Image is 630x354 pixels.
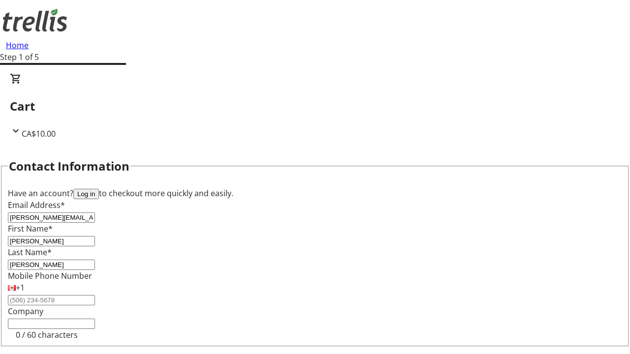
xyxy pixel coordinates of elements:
[8,295,95,305] input: (506) 234-5678
[8,200,65,210] label: Email Address*
[10,73,620,140] div: CartCA$10.00
[73,189,99,199] button: Log in
[9,157,129,175] h2: Contact Information
[22,128,56,139] span: CA$10.00
[8,223,53,234] label: First Name*
[8,306,43,317] label: Company
[8,247,52,258] label: Last Name*
[8,187,622,199] div: Have an account? to checkout more quickly and easily.
[16,329,78,340] tr-character-limit: 0 / 60 characters
[8,270,92,281] label: Mobile Phone Number
[10,97,620,115] h2: Cart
